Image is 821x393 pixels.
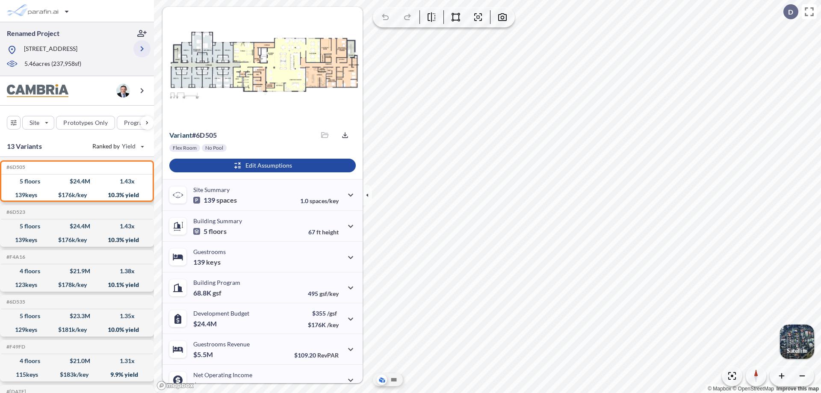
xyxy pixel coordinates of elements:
p: $355 [308,310,339,317]
img: Switcher Image [780,325,814,359]
a: Improve this map [777,386,819,392]
p: 1.0 [300,197,339,204]
p: 68.8K [193,289,221,297]
p: Flex Room [173,145,197,151]
p: # 6d505 [169,131,217,139]
p: 5 [193,227,227,236]
p: No Pool [205,145,223,151]
h5: Click to copy the code [5,299,25,305]
p: Development Budget [193,310,249,317]
p: Building Summary [193,217,242,225]
span: gsf [213,289,221,297]
p: $176K [308,321,339,328]
p: Net Operating Income [193,371,252,378]
button: Program [117,116,163,130]
p: Program [124,118,148,127]
button: Prototypes Only [56,116,115,130]
img: BrandImage [7,84,68,98]
span: gsf/key [319,290,339,297]
p: Guestrooms [193,248,226,255]
button: Switcher ImageSatellite [780,325,814,359]
span: spaces/key [310,197,339,204]
p: Guestrooms Revenue [193,340,250,348]
a: Mapbox homepage [157,381,194,390]
img: user logo [116,84,130,98]
p: 139 [193,258,221,266]
p: 13 Variants [7,141,42,151]
p: $109.20 [294,352,339,359]
a: Mapbox [708,386,731,392]
span: /key [327,321,339,328]
p: Renamed Project [7,29,59,38]
span: margin [320,382,339,390]
span: RevPAR [317,352,339,359]
p: 139 [193,196,237,204]
h5: Click to copy the code [5,344,25,350]
p: Site Summary [193,186,230,193]
p: Building Program [193,279,240,286]
p: [STREET_ADDRESS] [24,44,77,55]
button: Edit Assumptions [169,159,356,172]
p: Site [30,118,39,127]
span: keys [206,258,221,266]
span: ft [316,228,321,236]
a: OpenStreetMap [732,386,774,392]
p: 45.0% [302,382,339,390]
span: Yield [122,142,136,151]
span: floors [209,227,227,236]
span: /gsf [327,310,337,317]
h5: Click to copy the code [5,164,25,170]
button: Site Plan [389,375,399,385]
p: 5.46 acres ( 237,958 sf) [24,59,81,69]
p: 495 [308,290,339,297]
p: 67 [308,228,339,236]
p: Prototypes Only [63,118,108,127]
p: $24.4M [193,319,218,328]
span: height [322,228,339,236]
p: Edit Assumptions [245,161,292,170]
span: spaces [216,196,237,204]
span: Variant [169,131,192,139]
button: Aerial View [377,375,387,385]
h5: Click to copy the code [5,209,25,215]
button: Ranked by Yield [86,139,150,153]
p: Satellite [787,347,807,354]
p: $5.5M [193,350,214,359]
h5: Click to copy the code [5,254,25,260]
p: D [788,8,793,16]
button: Site [22,116,54,130]
p: $2.5M [193,381,214,390]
